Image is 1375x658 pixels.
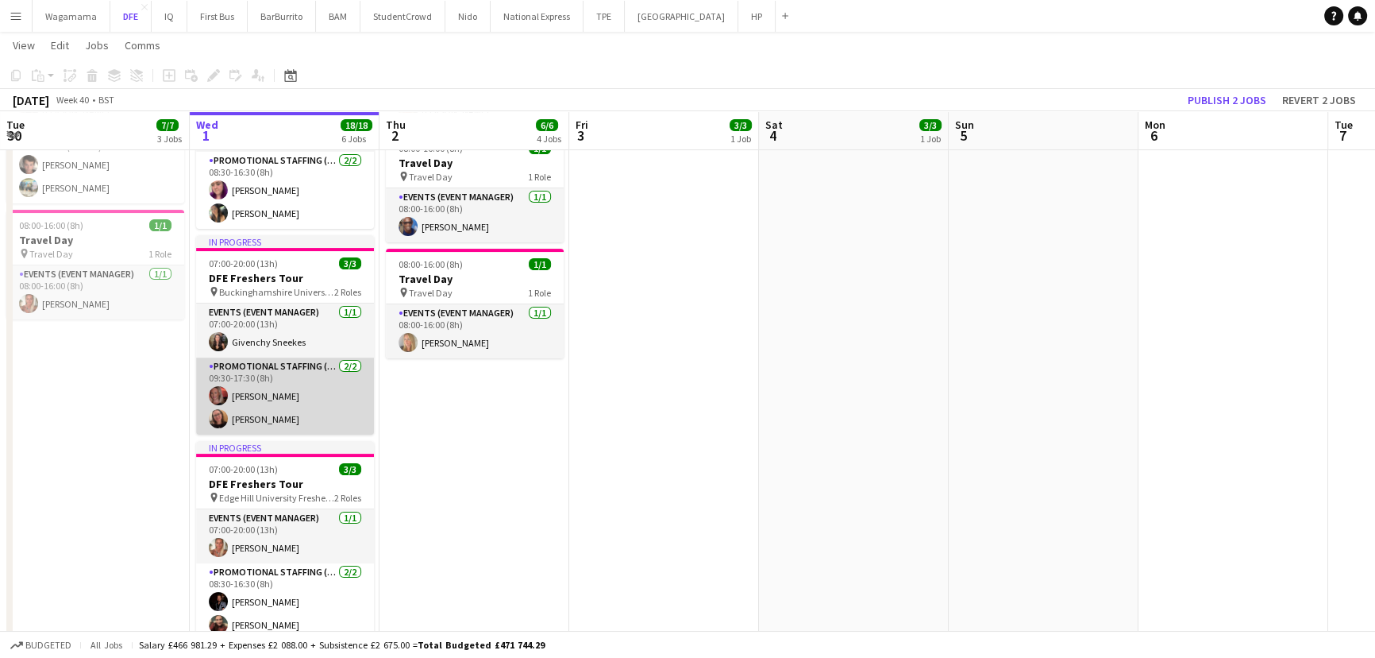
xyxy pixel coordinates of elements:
[6,118,25,132] span: Tue
[149,219,171,231] span: 1/1
[341,119,372,131] span: 18/18
[19,219,83,231] span: 08:00-16:00 (8h)
[536,119,558,131] span: 6/6
[1142,126,1165,145] span: 6
[584,1,625,32] button: TPE
[157,133,182,145] div: 3 Jobs
[765,118,783,132] span: Sat
[125,38,160,52] span: Comms
[386,272,564,286] h3: Travel Day
[148,248,171,260] span: 1 Role
[919,119,942,131] span: 3/3
[196,477,374,491] h3: DFE Freshers Tour
[573,126,588,145] span: 3
[386,133,564,242] app-job-card: 08:00-16:00 (8h)1/1Travel Day Travel Day1 RoleEvents (Event Manager)1/108:00-16:00 (8h)[PERSON_NAME]
[13,92,49,108] div: [DATE]
[219,492,334,504] span: Edge Hill University Freshers Fair
[418,639,545,651] span: Total Budgeted £471 744.29
[6,35,41,56] a: View
[386,304,564,358] app-card-role: Events (Event Manager)1/108:00-16:00 (8h)[PERSON_NAME]
[196,118,218,132] span: Wed
[763,126,783,145] span: 4
[156,119,179,131] span: 7/7
[1332,126,1353,145] span: 7
[528,171,551,183] span: 1 Role
[360,1,445,32] button: StudentCrowd
[187,1,248,32] button: First Bus
[79,35,115,56] a: Jobs
[334,492,361,504] span: 2 Roles
[528,287,551,299] span: 1 Role
[25,640,71,651] span: Budgeted
[118,35,167,56] a: Comms
[85,38,109,52] span: Jobs
[1276,90,1362,110] button: Revert 2 jobs
[139,639,545,651] div: Salary £466 981.29 + Expenses £2 088.00 + Subsistence £2 675.00 =
[194,126,218,145] span: 1
[209,463,278,475] span: 07:00-20:00 (13h)
[738,1,776,32] button: HP
[339,463,361,475] span: 3/3
[576,118,588,132] span: Fri
[316,1,360,32] button: BAM
[537,133,561,145] div: 4 Jobs
[4,126,25,145] span: 30
[386,249,564,358] app-job-card: 08:00-16:00 (8h)1/1Travel Day Travel Day1 RoleEvents (Event Manager)1/108:00-16:00 (8h)[PERSON_NAME]
[1181,90,1273,110] button: Publish 2 jobs
[196,304,374,358] app-card-role: Events (Event Manager)1/107:00-20:00 (13h)Givenchy Sneekes
[110,1,152,32] button: DFE
[491,1,584,32] button: National Express
[98,94,114,106] div: BST
[6,233,184,247] h3: Travel Day
[730,119,752,131] span: 3/3
[196,235,374,435] app-job-card: In progress07:00-20:00 (13h)3/3DFE Freshers Tour Buckinghamshire University Freshers Fair2 RolesE...
[196,358,374,435] app-card-role: Promotional Staffing (Brand Ambassadors)2/209:30-17:30 (8h)[PERSON_NAME][PERSON_NAME]
[6,265,184,319] app-card-role: Events (Event Manager)1/108:00-16:00 (8h)[PERSON_NAME]
[730,133,751,145] div: 1 Job
[87,639,125,651] span: All jobs
[399,258,463,270] span: 08:00-16:00 (8h)
[953,126,974,145] span: 5
[409,171,453,183] span: Travel Day
[386,188,564,242] app-card-role: Events (Event Manager)1/108:00-16:00 (8h)[PERSON_NAME]
[248,1,316,32] button: BarBurrito
[409,287,453,299] span: Travel Day
[445,1,491,32] button: Nido
[529,258,551,270] span: 1/1
[334,286,361,298] span: 2 Roles
[341,133,372,145] div: 6 Jobs
[1145,118,1165,132] span: Mon
[196,271,374,285] h3: DFE Freshers Tour
[920,133,941,145] div: 1 Job
[955,118,974,132] span: Sun
[625,1,738,32] button: [GEOGRAPHIC_DATA]
[196,152,374,229] app-card-role: Promotional Staffing (Brand Ambassadors)2/208:30-16:30 (8h)[PERSON_NAME][PERSON_NAME]
[44,35,75,56] a: Edit
[6,126,184,203] app-card-role: Promotional Staffing (Brand Ambassadors)2/209:00-16:30 (7h30m)[PERSON_NAME][PERSON_NAME]
[196,509,374,563] app-card-role: Events (Event Manager)1/107:00-20:00 (13h)[PERSON_NAME]
[386,156,564,170] h3: Travel Day
[386,118,406,132] span: Thu
[6,210,184,319] app-job-card: 08:00-16:00 (8h)1/1Travel Day Travel Day1 RoleEvents (Event Manager)1/108:00-16:00 (8h)[PERSON_NAME]
[33,1,110,32] button: Wagamama
[219,286,334,298] span: Buckinghamshire University Freshers Fair
[196,441,374,641] app-job-card: In progress07:00-20:00 (13h)3/3DFE Freshers Tour Edge Hill University Freshers Fair2 RolesEvents ...
[13,38,35,52] span: View
[29,248,73,260] span: Travel Day
[339,257,361,269] span: 3/3
[196,235,374,248] div: In progress
[196,563,374,641] app-card-role: Promotional Staffing (Brand Ambassadors)2/208:30-16:30 (8h)[PERSON_NAME][PERSON_NAME]
[209,257,278,269] span: 07:00-20:00 (13h)
[152,1,187,32] button: IQ
[383,126,406,145] span: 2
[51,38,69,52] span: Edit
[196,441,374,454] div: In progress
[52,94,92,106] span: Week 40
[8,637,74,654] button: Budgeted
[1335,118,1353,132] span: Tue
